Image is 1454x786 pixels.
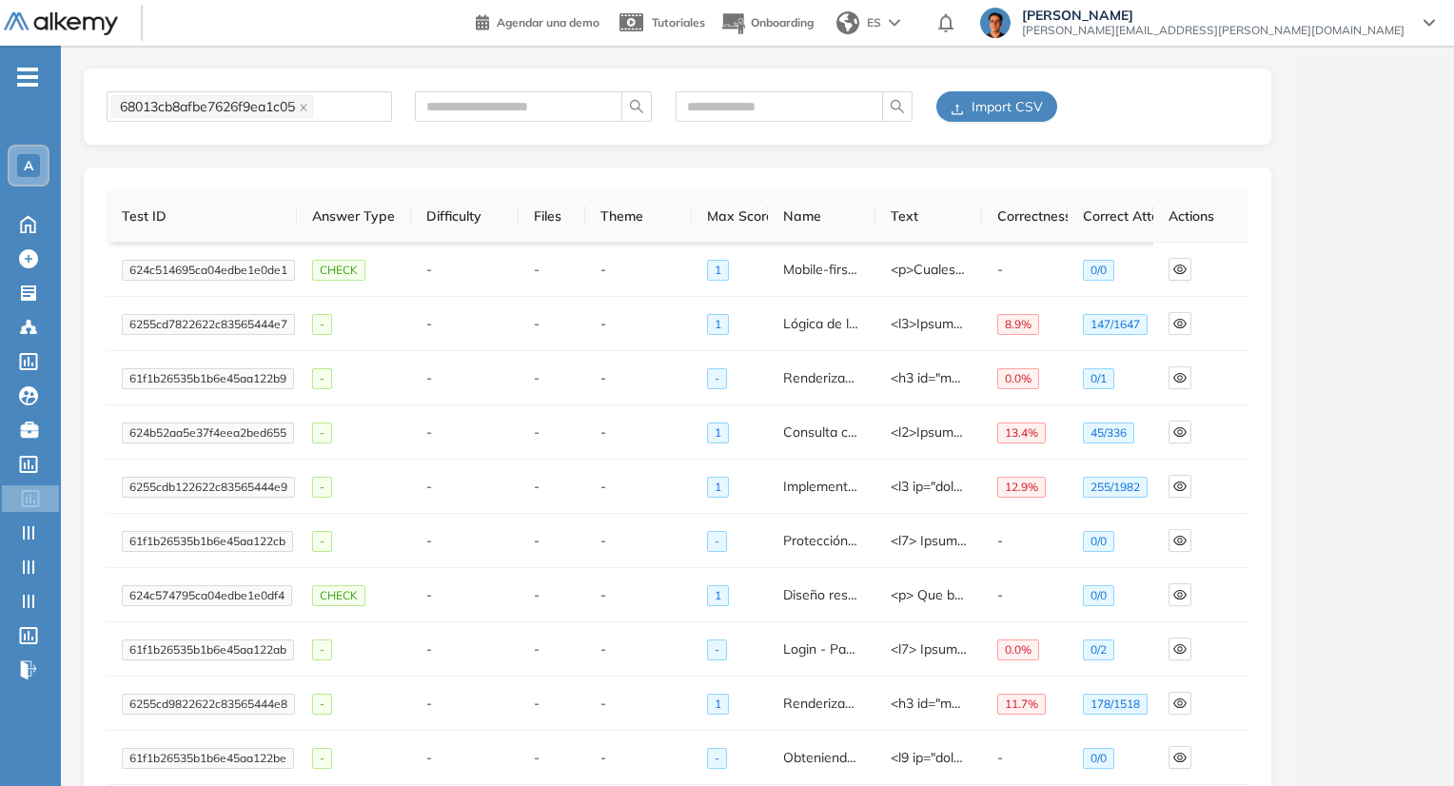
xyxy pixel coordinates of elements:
[997,422,1046,443] span: 13.4 %
[312,368,332,389] span: -
[707,585,729,606] span: 1
[585,243,693,297] td: -
[24,158,33,173] span: A
[982,190,1068,243] th: Correctness %
[1169,692,1191,715] button: eye
[982,514,1068,568] td: -
[600,586,606,603] span: -
[1083,694,1148,715] span: 178 / 1518
[122,585,292,606] span: 624c574795ca04edbe1e0df4
[1169,371,1190,384] span: eye
[122,694,295,715] span: 6255cd9822622c83565444e8
[122,477,295,498] span: 6255cdb122622c83565444e9
[426,640,432,658] span: -
[982,568,1068,622] td: -
[652,15,705,29] span: Tutoriales
[426,423,432,441] span: -
[1083,477,1148,498] span: 255 / 1982
[936,91,1057,122] button: uploadImport CSV
[534,749,540,766] span: -
[426,369,432,386] span: -
[312,585,365,606] span: CHECK
[426,586,432,603] span: -
[585,297,693,351] td: -
[411,568,519,622] td: -
[768,405,875,460] td: Consulta con skeletons
[720,3,814,44] button: Onboarding
[982,243,1068,297] td: -
[600,532,606,549] span: -
[875,190,983,243] th: Text
[600,423,606,441] span: -
[1083,531,1114,552] span: 0 / 0
[585,677,693,731] td: -
[621,91,652,122] button: search
[1169,366,1191,389] button: eye
[768,190,875,243] th: Name
[875,460,983,514] td: <h3 id="markdown-header-objetivos">Objetivos 📌</h3> <p>En base a la estructura existente del head...
[1169,480,1190,493] span: eye
[411,677,519,731] td: -
[972,96,1043,117] span: Import CSV
[1169,529,1191,552] button: eye
[1169,746,1191,769] button: eye
[497,15,599,29] span: Agendar una demo
[1169,588,1190,601] span: eye
[707,531,727,552] span: -
[1083,260,1114,281] span: 0 / 0
[1169,263,1190,276] span: eye
[1022,23,1405,38] span: [PERSON_NAME][EMAIL_ADDRESS][PERSON_NAME][DOMAIN_NAME]
[122,368,294,389] span: 61f1b26535b1b6e45aa122b9
[836,11,859,34] img: world
[1083,314,1148,335] span: 147 / 1647
[875,677,983,731] td: <h3 id="markdown-header-objetivos">Objetivos 📌</h3> <p>Tu objetivo ser&aacute; renderizar un list...
[299,102,308,112] span: close
[312,694,332,715] span: -
[476,10,599,32] a: Agendar una demo
[122,639,294,660] span: 61f1b26535b1b6e45aa122ab
[707,748,727,769] span: -
[426,695,432,712] span: -
[1153,190,1248,243] th: Actions
[1083,639,1114,660] span: 0 / 2
[534,423,540,441] span: -
[122,260,295,281] span: 624c514695ca04edbe1e0de1
[768,297,875,351] td: Lógica de login
[519,190,585,243] th: Files
[411,190,519,243] th: Difficulty
[585,731,693,785] td: -
[585,622,693,677] td: -
[600,369,606,386] span: -
[707,314,729,335] span: 1
[875,731,983,785] td: <h3 id="markdown-header-situacion-inicial">Situaci&oacute;n inicial 👨&zwj;💻</h3> <p>El líder técn...
[997,477,1046,498] span: 12.9 %
[707,368,727,389] span: -
[707,477,729,498] span: 1
[692,190,768,243] th: Max Score
[889,19,900,27] img: arrow
[768,514,875,568] td: Protección de rutas
[997,639,1039,660] span: 0.0 %
[411,514,519,568] td: -
[1169,583,1191,606] button: eye
[1169,697,1190,710] span: eye
[585,190,693,243] th: Theme
[17,75,38,79] i: -
[1083,368,1114,389] span: 0 / 1
[1169,751,1190,764] span: eye
[875,568,983,622] td: <p> Que background-color tendra `.card` a los 150px, 350px y 450px segun la siguientes media quer...
[426,315,432,332] span: -
[1083,585,1114,606] span: 0 / 0
[312,531,332,552] span: -
[411,460,519,514] td: -
[1169,258,1191,281] button: eye
[426,478,432,495] span: -
[122,748,294,769] span: 61f1b26535b1b6e45aa122be
[875,351,983,405] td: <h3 id="markdown-header-situacion-inicial">Situaci&oacute;n inicial 👨&zwj;💻</h3> <p>¡Hay novedade...
[600,478,606,495] span: -
[1169,312,1191,335] button: eye
[600,749,606,766] span: -
[600,315,606,332] span: -
[107,190,297,243] th: Test ID
[426,261,432,278] span: -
